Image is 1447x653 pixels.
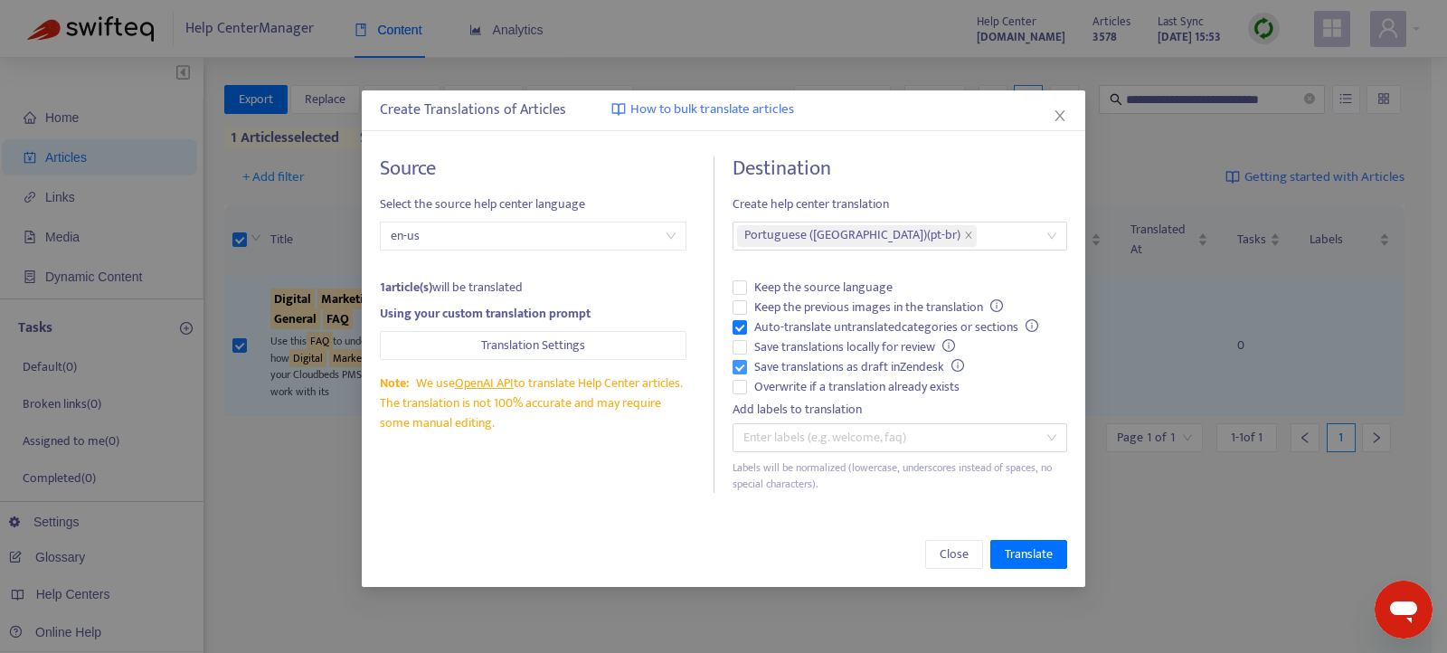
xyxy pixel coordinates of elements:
span: Auto-translate untranslated categories or sections [747,317,1045,337]
button: Translate [990,540,1067,569]
button: Translation Settings [380,331,686,360]
div: Using your custom translation prompt [380,304,686,324]
span: Overwrite if a translation already exists [747,377,967,397]
span: Note: [380,373,409,393]
div: We use to translate Help Center articles. The translation is not 100% accurate and may require so... [380,374,686,433]
span: Translation Settings [481,336,585,355]
span: Translate [1005,544,1053,564]
h4: Source [380,156,686,181]
span: info-circle [1026,319,1038,332]
span: Keep the previous images in the translation [747,298,1010,317]
img: image-link [611,102,626,117]
div: will be translated [380,278,686,298]
span: Keep the source language [747,278,900,298]
h4: Destination [733,156,1067,181]
button: Close [925,540,983,569]
strong: 1 article(s) [380,277,432,298]
span: Save translations locally for review [747,337,962,357]
span: info-circle [942,339,955,352]
a: OpenAI API [455,373,514,393]
span: en-us [391,222,676,250]
span: close [964,231,973,241]
div: Labels will be normalized (lowercase, underscores instead of spaces, no special characters). [733,459,1067,494]
button: Close [1050,106,1070,126]
div: Add labels to translation [733,400,1067,420]
iframe: Button to launch messaging window [1375,581,1433,639]
span: Create help center translation [733,194,1067,214]
span: Select the source help center language [380,194,686,214]
div: Create Translations of Articles [380,99,1067,121]
span: How to bulk translate articles [630,99,794,120]
span: Close [940,544,969,564]
span: info-circle [990,299,1003,312]
span: info-circle [951,359,964,372]
a: How to bulk translate articles [611,99,794,120]
span: Portuguese ([GEOGRAPHIC_DATA]) ( pt-br ) [744,225,960,247]
span: Save translations as draft in Zendesk [747,357,971,377]
span: close [1053,109,1067,123]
